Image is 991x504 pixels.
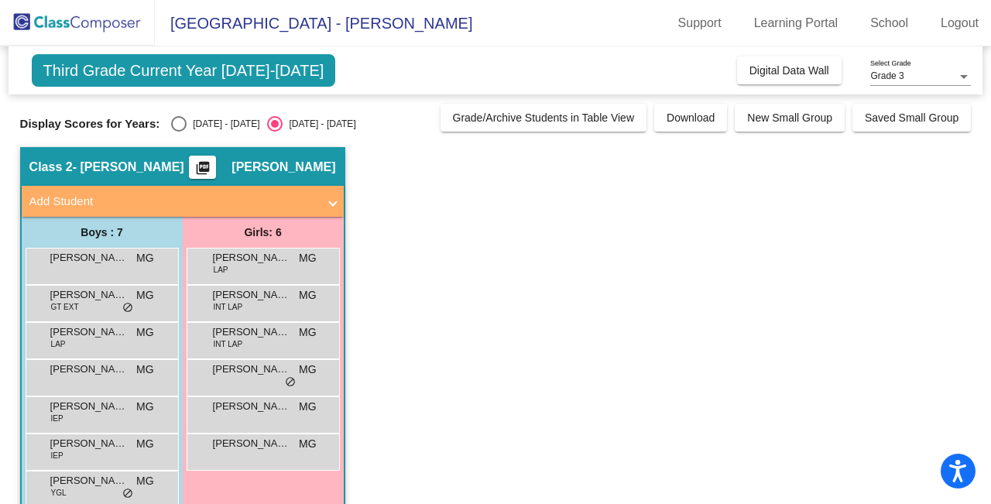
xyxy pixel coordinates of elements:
[187,117,259,131] div: [DATE] - [DATE]
[50,324,128,340] span: [PERSON_NAME]
[666,11,734,36] a: Support
[213,399,290,414] span: [PERSON_NAME]
[283,117,355,131] div: [DATE] - [DATE]
[928,11,991,36] a: Logout
[299,436,317,452] span: MG
[213,250,290,266] span: [PERSON_NAME]
[136,399,154,415] span: MG
[870,70,904,81] span: Grade 3
[735,104,845,132] button: New Small Group
[22,186,344,217] mat-expansion-panel-header: Add Student
[231,159,335,175] span: [PERSON_NAME]
[214,264,228,276] span: LAP
[865,111,958,124] span: Saved Small Group
[749,64,829,77] span: Digital Data Wall
[20,117,160,131] span: Display Scores for Years:
[51,338,66,350] span: LAP
[453,111,635,124] span: Grade/Archive Students in Table View
[136,436,154,452] span: MG
[29,193,317,211] mat-panel-title: Add Student
[50,436,128,451] span: [PERSON_NAME]
[852,104,971,132] button: Saved Small Group
[213,362,290,377] span: [PERSON_NAME]
[136,250,154,266] span: MG
[214,301,243,313] span: INT LAP
[667,111,715,124] span: Download
[51,413,63,424] span: IEP
[654,104,727,132] button: Download
[213,287,290,303] span: [PERSON_NAME]
[189,156,216,179] button: Print Students Details
[51,487,67,499] span: YGL
[194,160,212,182] mat-icon: picture_as_pdf
[747,111,832,124] span: New Small Group
[299,399,317,415] span: MG
[50,287,128,303] span: [PERSON_NAME]
[136,473,154,489] span: MG
[155,11,472,36] span: [GEOGRAPHIC_DATA] - [PERSON_NAME]
[213,324,290,340] span: [PERSON_NAME]
[171,116,355,132] mat-radio-group: Select an option
[299,324,317,341] span: MG
[50,399,128,414] span: [PERSON_NAME]
[50,250,128,266] span: [PERSON_NAME]
[50,473,128,489] span: [PERSON_NAME]
[136,362,154,378] span: MG
[737,57,842,84] button: Digital Data Wall
[51,450,63,461] span: IEP
[32,54,336,87] span: Third Grade Current Year [DATE]-[DATE]
[285,376,296,389] span: do_not_disturb_alt
[183,217,344,248] div: Girls: 6
[136,287,154,303] span: MG
[742,11,851,36] a: Learning Portal
[122,488,133,500] span: do_not_disturb_alt
[29,159,73,175] span: Class 2
[441,104,647,132] button: Grade/Archive Students in Table View
[22,217,183,248] div: Boys : 7
[50,362,128,377] span: [PERSON_NAME]
[213,436,290,451] span: [PERSON_NAME]
[299,250,317,266] span: MG
[73,159,184,175] span: - [PERSON_NAME]
[299,287,317,303] span: MG
[122,302,133,314] span: do_not_disturb_alt
[136,324,154,341] span: MG
[51,301,79,313] span: GT EXT
[214,338,243,350] span: INT LAP
[858,11,921,36] a: School
[299,362,317,378] span: MG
